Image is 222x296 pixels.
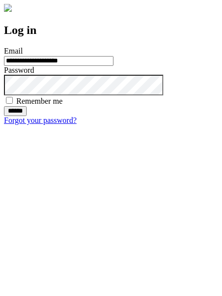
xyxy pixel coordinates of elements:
a: Forgot your password? [4,116,76,124]
h2: Log in [4,24,218,37]
label: Email [4,47,23,55]
label: Remember me [16,97,63,105]
img: logo-4e3dc11c47720685a147b03b5a06dd966a58ff35d612b21f08c02c0306f2b779.png [4,4,12,12]
label: Password [4,66,34,74]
